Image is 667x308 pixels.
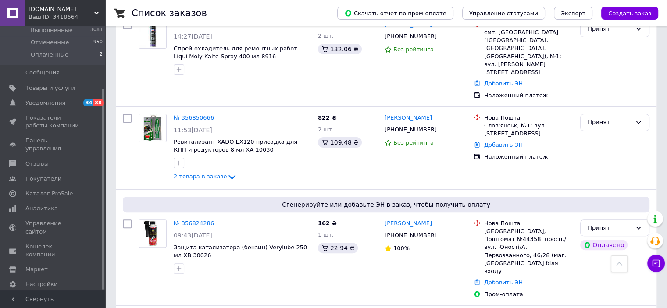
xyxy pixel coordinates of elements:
span: Показатели работы компании [25,114,81,130]
span: Без рейтинга [393,46,434,53]
span: Скачать отчет по пром-оплате [344,9,446,17]
a: 2 товара в заказе [174,173,237,180]
a: Фото товару [139,219,167,248]
span: Сообщения [25,69,60,77]
img: Фото товару [139,21,166,48]
div: Пром-оплата [484,290,573,298]
span: 88 [93,99,103,106]
span: Создать заказ [608,10,651,17]
span: Отзывы [25,160,49,168]
span: Управление сайтом [25,219,81,235]
span: Выполненные [31,26,73,34]
span: Настройки [25,280,57,288]
div: Оплачено [580,240,628,250]
span: 09:43[DATE] [174,232,212,239]
span: 100% [393,245,410,251]
a: [PERSON_NAME] [385,114,432,122]
span: 34 [83,99,93,106]
div: Слов'янськ, №1: вул. [STREET_ADDRESS] [484,122,573,138]
div: [PHONE_NUMBER] [383,124,439,135]
span: Уведомления [25,99,65,107]
button: Чат с покупателем [647,255,665,272]
a: Защита катализатора (бензин) Verylube 250 мл ХВ 30026 [174,244,307,259]
button: Управление статусами [462,7,545,20]
span: 14:27[DATE] [174,33,212,40]
div: 109.48 ₴ [318,137,362,148]
span: 876 ₴ [318,21,337,28]
div: Принят [588,118,631,127]
div: [PHONE_NUMBER] [383,31,439,42]
span: Управление статусами [469,10,538,17]
img: Фото товару [139,114,166,142]
div: [GEOGRAPHIC_DATA], Поштомат №44358: просп./вул. Юності/А. Первозванного, 46/28 (маг. [GEOGRAPHIC_... [484,227,573,275]
img: Фото товару [139,220,166,247]
span: Товары и услуги [25,84,75,92]
a: Ревитализант XADO EX120 присадка для КПП и редукторов 8 мл XA 10030 [174,138,297,153]
a: № 356850666 [174,114,214,121]
div: Нова Пошта [484,114,573,122]
span: 2 шт. [318,126,334,133]
a: Добавить ЭН [484,279,523,286]
span: Аналитика [25,205,58,212]
div: Нова Пошта [484,219,573,227]
a: Добавить ЭН [484,80,523,87]
span: 2 шт. [318,32,334,39]
a: Добавить ЭН [484,142,523,148]
span: Оплаченные [31,51,68,59]
a: № 356883425 [174,21,214,28]
a: Создать заказ [592,10,658,16]
button: Создать заказ [601,7,658,20]
div: 22.94 ₴ [318,243,358,253]
div: Принят [588,25,631,34]
a: № 356824286 [174,220,214,227]
span: 3083 [90,26,103,34]
div: [PHONE_NUMBER] [383,230,439,241]
div: смт. [GEOGRAPHIC_DATA] ([GEOGRAPHIC_DATA], [GEOGRAPHIC_DATA]. [GEOGRAPHIC_DATA]), №1: вул. [PERSO... [484,28,573,76]
button: Экспорт [554,7,592,20]
span: 2 товара в заказе [174,173,227,180]
span: Без рейтинга [393,139,434,146]
span: 162 ₴ [318,220,337,227]
div: 132.06 ₴ [318,44,362,54]
a: Спрей-охладитель для ремонтных работ Liqui Moly Kalte-Spray 400 мл 8916 [174,45,297,60]
span: Каталог ProSale [25,190,73,198]
button: Скачать отчет по пром-оплате [337,7,453,20]
span: GABARIT.COM.UA [29,5,94,13]
span: Кошелек компании [25,243,81,258]
span: Панель управления [25,137,81,152]
span: Маркет [25,266,48,273]
div: Наложенный платеж [484,92,573,99]
span: Отмененные [31,39,69,46]
span: Экспорт [561,10,585,17]
a: Фото товару [139,114,167,142]
div: Наложенный платеж [484,153,573,161]
a: [PERSON_NAME] [385,219,432,228]
span: 950 [93,39,103,46]
span: 11:53[DATE] [174,127,212,134]
span: 1 шт. [318,231,334,238]
div: Ваш ID: 3418664 [29,13,105,21]
span: Сгенерируйте или добавьте ЭН в заказ, чтобы получить оплату [126,200,646,209]
span: 822 ₴ [318,114,337,121]
span: Покупатели [25,175,61,183]
h1: Список заказов [132,8,207,18]
span: 2 [100,51,103,59]
a: Фото товару [139,21,167,49]
div: Принят [588,223,631,233]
